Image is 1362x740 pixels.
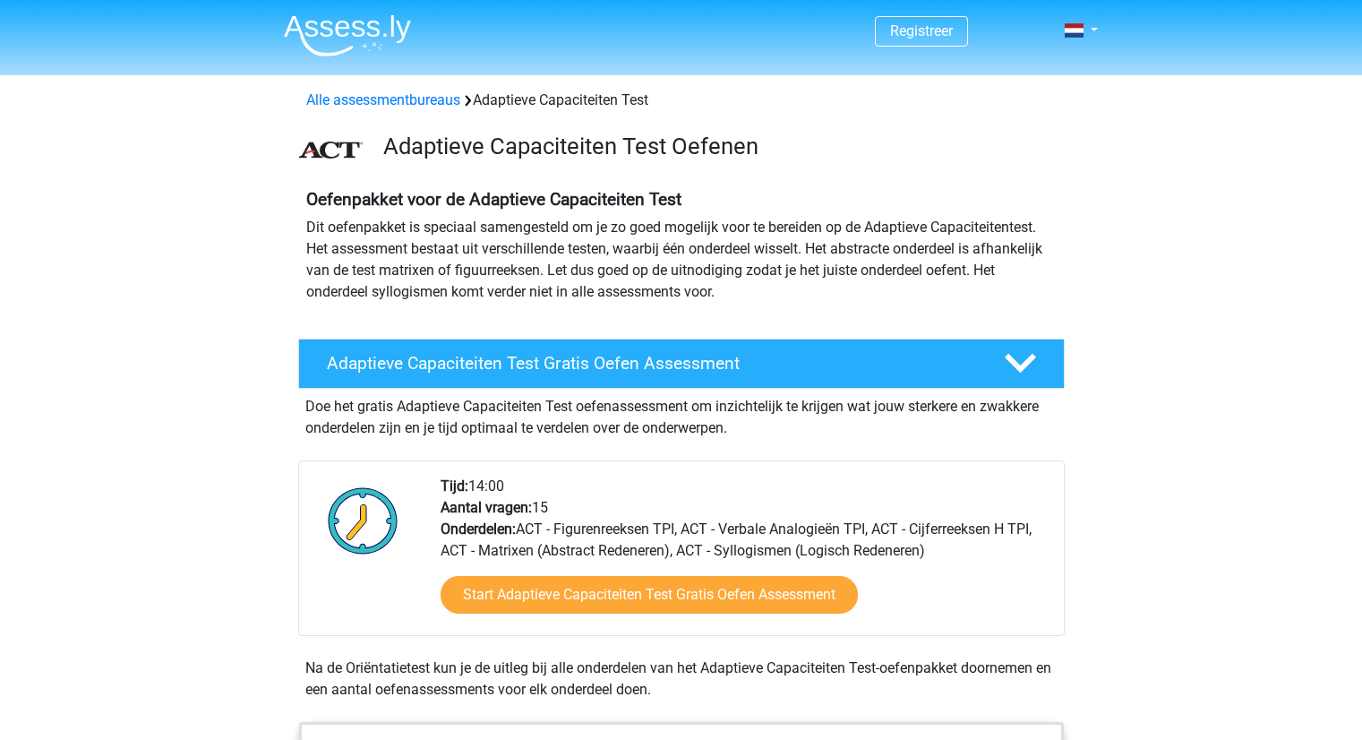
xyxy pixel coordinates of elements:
a: Registreer [890,22,953,39]
div: 14:00 15 ACT - Figurenreeksen TPI, ACT - Verbale Analogieën TPI, ACT - Cijferreeksen H TPI, ACT -... [427,476,1063,635]
img: Assessly [284,14,411,56]
b: Oefenpakket voor de Adaptieve Capaciteiten Test [306,189,681,210]
div: Na de Oriëntatietest kun je de uitleg bij alle onderdelen van het Adaptieve Capaciteiten Test-oef... [298,658,1065,701]
b: Aantal vragen: [441,499,532,516]
a: Start Adaptieve Capaciteiten Test Gratis Oefen Assessment [441,576,858,614]
a: Adaptieve Capaciteiten Test Gratis Oefen Assessment [291,339,1072,389]
b: Onderdelen: [441,521,516,538]
div: Adaptieve Capaciteiten Test [299,90,1064,111]
p: Dit oefenpakket is speciaal samengesteld om je zo goed mogelijk voor te bereiden op de Adaptieve ... [306,217,1057,303]
b: Tijd: [441,478,468,495]
h3: Adaptieve Capaciteiten Test Oefenen [383,133,1050,160]
div: Doe het gratis Adaptieve Capaciteiten Test oefenassessment om inzichtelijk te krijgen wat jouw st... [298,389,1065,439]
a: Alle assessmentbureaus [306,91,460,108]
img: Klok [318,476,408,565]
img: ACT [299,142,363,159]
h4: Adaptieve Capaciteiten Test Gratis Oefen Assessment [327,353,975,374]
